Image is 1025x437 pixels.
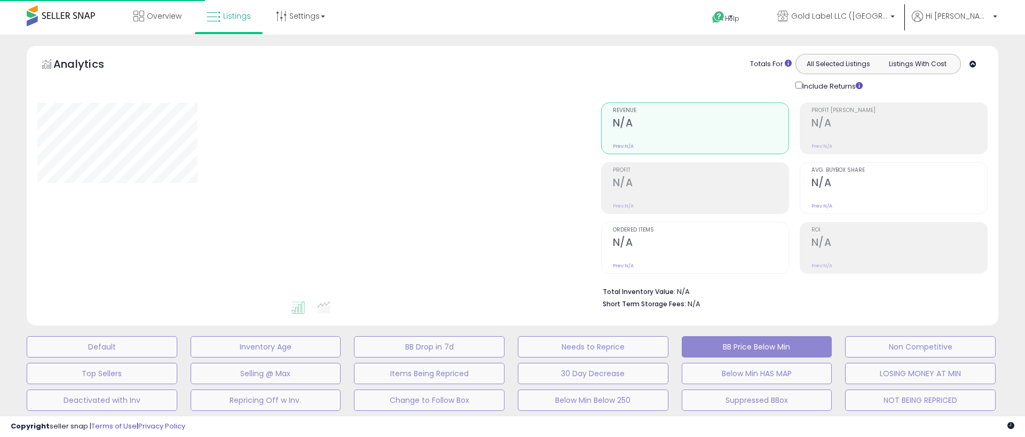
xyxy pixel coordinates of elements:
[682,336,832,357] button: BB Price Below Min
[811,203,832,209] small: Prev: N/A
[613,168,789,173] span: Profit
[613,263,634,269] small: Prev: N/A
[613,227,789,233] span: Ordered Items
[613,108,789,114] span: Revenue
[354,336,504,357] button: BB Drop in 7d
[725,14,739,23] span: Help
[682,363,832,384] button: Below Min HAS MAP
[147,11,182,21] span: Overview
[191,363,341,384] button: Selling @ Max
[845,336,996,357] button: Non Competitive
[613,117,789,131] h2: N/A
[138,421,185,431] a: Privacy Policy
[191,336,341,357] button: Inventory Age
[811,117,987,131] h2: N/A
[613,143,634,149] small: Prev: N/A
[845,363,996,384] button: LOSING MONEY AT MIN
[750,59,792,69] div: Totals For
[799,57,878,71] button: All Selected Listings
[613,236,789,251] h2: N/A
[223,11,251,21] span: Listings
[811,177,987,191] h2: N/A
[613,203,634,209] small: Prev: N/A
[27,336,177,357] button: Default
[878,57,957,71] button: Listings With Cost
[27,390,177,411] button: Deactivated with Inv
[811,263,832,269] small: Prev: N/A
[682,390,832,411] button: Suppressed BBox
[11,421,50,431] strong: Copyright
[712,11,725,24] i: Get Help
[912,11,997,35] a: Hi [PERSON_NAME]
[811,227,987,233] span: ROI
[91,421,137,431] a: Terms of Use
[791,11,887,21] span: Gold Label LLC ([GEOGRAPHIC_DATA])
[27,363,177,384] button: Top Sellers
[518,390,668,411] button: Below Min Below 250
[845,390,996,411] button: NOT BEING REPRICED
[811,108,987,114] span: Profit [PERSON_NAME]
[613,177,789,191] h2: N/A
[704,3,760,35] a: Help
[811,236,987,251] h2: N/A
[354,390,504,411] button: Change to Follow Box
[11,422,185,432] div: seller snap | |
[811,168,987,173] span: Avg. Buybox Share
[787,80,876,92] div: Include Returns
[354,363,504,384] button: Items Being Repriced
[603,287,675,296] b: Total Inventory Value:
[603,299,686,308] b: Short Term Storage Fees:
[811,143,832,149] small: Prev: N/A
[191,390,341,411] button: Repricing Off w Inv.
[53,57,125,74] h5: Analytics
[688,299,700,309] span: N/A
[518,363,668,384] button: 30 Day Decrease
[603,284,980,297] li: N/A
[518,336,668,357] button: Needs to Reprice
[926,11,990,21] span: Hi [PERSON_NAME]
